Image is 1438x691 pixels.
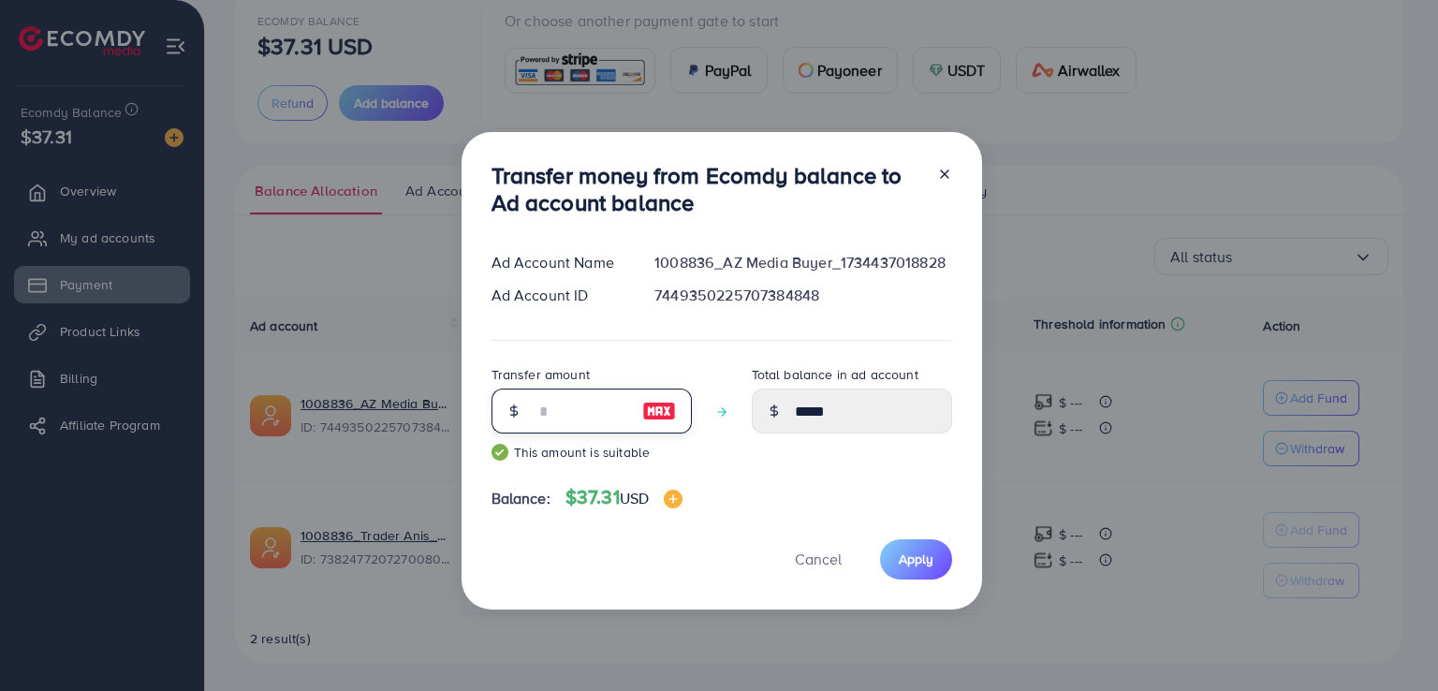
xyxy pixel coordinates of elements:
[620,488,649,508] span: USD
[639,285,966,306] div: 7449350225707384848
[477,285,640,306] div: Ad Account ID
[752,365,918,384] label: Total balance in ad account
[664,490,682,508] img: image
[771,539,865,580] button: Cancel
[492,488,550,509] span: Balance:
[1358,607,1424,677] iframe: Chat
[899,550,933,568] span: Apply
[492,162,922,216] h3: Transfer money from Ecomdy balance to Ad account balance
[492,443,692,462] small: This amount is suitable
[880,539,952,580] button: Apply
[565,486,682,509] h4: $37.31
[477,252,640,273] div: Ad Account Name
[795,549,842,569] span: Cancel
[492,444,508,461] img: guide
[639,252,966,273] div: 1008836_AZ Media Buyer_1734437018828
[642,400,676,422] img: image
[492,365,590,384] label: Transfer amount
